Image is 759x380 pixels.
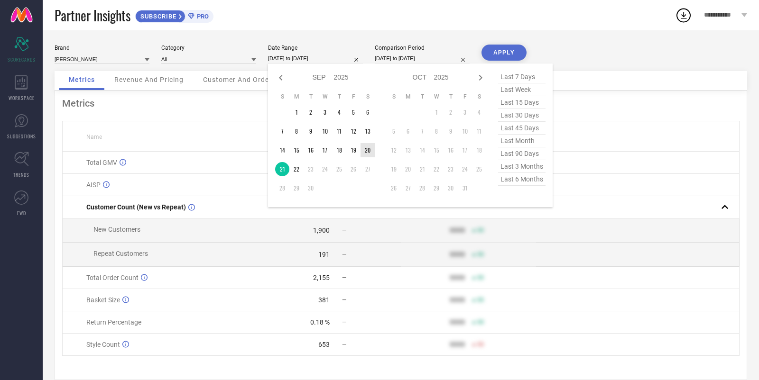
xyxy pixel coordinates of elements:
div: 9999 [450,296,465,304]
th: Thursday [332,93,346,100]
span: — [342,251,346,258]
td: Sat Sep 06 2025 [361,105,375,119]
span: Revenue And Pricing [114,76,184,83]
th: Sunday [387,93,401,100]
td: Sun Oct 05 2025 [387,124,401,138]
div: Date Range [268,45,363,51]
td: Thu Oct 23 2025 [444,162,458,176]
div: Brand [55,45,149,51]
span: Total GMV [86,159,117,166]
span: WORKSPACE [9,94,35,101]
a: SUBSCRIBEPRO [135,8,213,23]
span: 50 [477,251,484,258]
td: Sun Sep 21 2025 [275,162,289,176]
span: last 3 months [498,160,546,173]
td: Sun Oct 19 2025 [387,162,401,176]
div: 1,900 [313,226,330,234]
td: Sat Sep 27 2025 [361,162,375,176]
td: Fri Sep 05 2025 [346,105,361,119]
span: Repeat Customers [93,250,148,257]
td: Tue Oct 14 2025 [415,143,429,157]
td: Sun Sep 14 2025 [275,143,289,157]
td: Thu Oct 16 2025 [444,143,458,157]
span: 50 [477,297,484,303]
td: Thu Sep 04 2025 [332,105,346,119]
span: FWD [17,209,26,217]
td: Mon Oct 27 2025 [401,181,415,195]
td: Thu Oct 02 2025 [444,105,458,119]
td: Wed Sep 10 2025 [318,124,332,138]
td: Sat Sep 13 2025 [361,124,375,138]
td: Wed Oct 15 2025 [429,143,444,157]
td: Mon Oct 06 2025 [401,124,415,138]
div: Category [161,45,256,51]
span: New Customers [93,226,140,233]
div: 9999 [450,251,465,258]
th: Saturday [472,93,486,100]
span: Customer Count (New vs Repeat) [86,203,186,211]
td: Wed Sep 03 2025 [318,105,332,119]
div: 9999 [450,318,465,326]
span: Partner Insights [55,6,130,25]
div: 9999 [450,226,465,234]
div: Next month [475,72,486,83]
span: last 45 days [498,122,546,135]
th: Monday [289,93,304,100]
span: Return Percentage [86,318,141,326]
span: PRO [194,13,209,20]
span: 50 [477,274,484,281]
td: Tue Sep 02 2025 [304,105,318,119]
td: Fri Sep 26 2025 [346,162,361,176]
td: Wed Oct 01 2025 [429,105,444,119]
td: Fri Oct 03 2025 [458,105,472,119]
th: Saturday [361,93,375,100]
td: Tue Sep 09 2025 [304,124,318,138]
td: Wed Oct 29 2025 [429,181,444,195]
span: — [342,274,346,281]
input: Select date range [268,54,363,63]
span: Total Order Count [86,274,139,281]
span: last 7 days [498,71,546,83]
td: Fri Sep 12 2025 [346,124,361,138]
span: Style Count [86,341,120,348]
input: Select comparison period [375,54,470,63]
td: Tue Oct 21 2025 [415,162,429,176]
span: last week [498,83,546,96]
span: AISP [86,181,101,189]
td: Mon Oct 13 2025 [401,143,415,157]
th: Tuesday [415,93,429,100]
span: Basket Size [86,296,120,304]
span: last 30 days [498,109,546,122]
td: Wed Oct 08 2025 [429,124,444,138]
span: — [342,297,346,303]
div: 2,155 [313,274,330,281]
th: Friday [458,93,472,100]
td: Sat Oct 25 2025 [472,162,486,176]
td: Wed Sep 17 2025 [318,143,332,157]
td: Fri Oct 10 2025 [458,124,472,138]
td: Sun Sep 28 2025 [275,181,289,195]
span: Metrics [69,76,95,83]
span: SUGGESTIONS [7,133,36,140]
td: Fri Oct 31 2025 [458,181,472,195]
span: — [342,319,346,326]
button: APPLY [481,45,527,61]
div: 9999 [450,274,465,281]
span: TRENDS [13,171,29,178]
span: last 15 days [498,96,546,109]
div: Previous month [275,72,287,83]
td: Sat Sep 20 2025 [361,143,375,157]
span: Customer And Orders [203,76,276,83]
div: 191 [318,251,330,258]
td: Thu Sep 18 2025 [332,143,346,157]
td: Thu Sep 11 2025 [332,124,346,138]
td: Tue Sep 30 2025 [304,181,318,195]
td: Sat Oct 11 2025 [472,124,486,138]
span: Name [86,134,102,140]
span: SCORECARDS [8,56,36,63]
td: Mon Sep 22 2025 [289,162,304,176]
td: Tue Sep 23 2025 [304,162,318,176]
div: 0.18 % [310,318,330,326]
td: Tue Oct 28 2025 [415,181,429,195]
td: Fri Oct 24 2025 [458,162,472,176]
